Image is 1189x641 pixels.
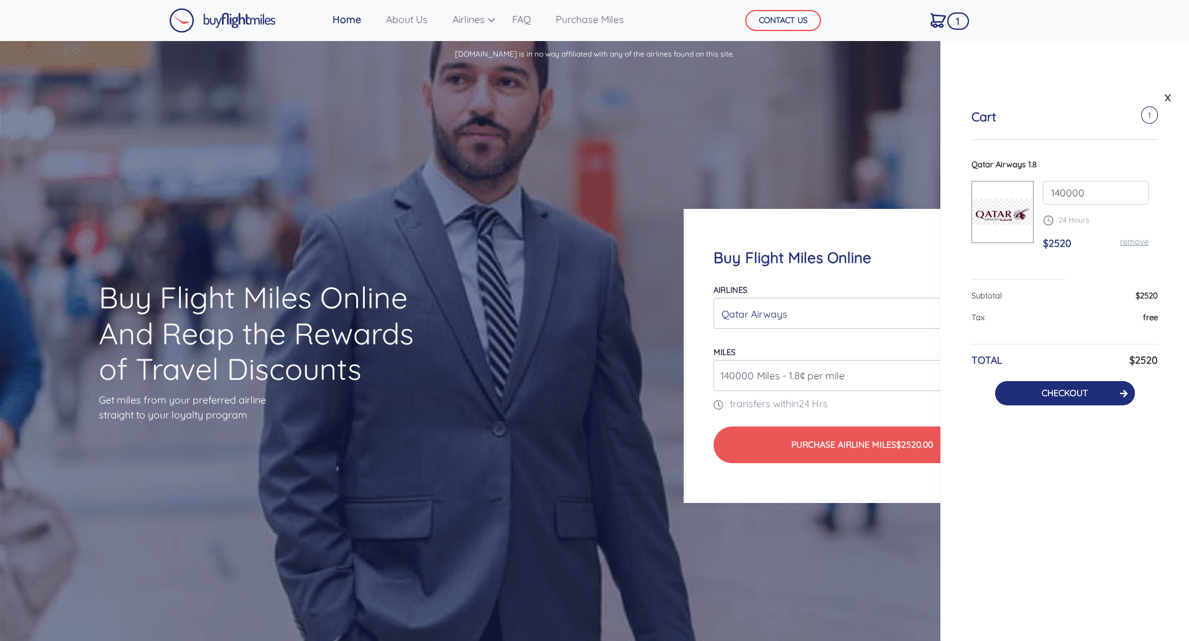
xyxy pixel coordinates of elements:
label: miles [714,347,735,357]
button: Qatar Airways [714,298,1010,329]
span: Subtotal [971,290,1002,300]
img: Buy Flight Miles Logo [169,8,276,33]
span: $2520.00 [896,439,933,450]
a: remove [1120,236,1149,246]
span: 1 [1141,106,1158,124]
label: Airlines [714,285,747,295]
h5: Cart [971,109,996,124]
a: About Us [381,7,433,32]
img: Cart [930,13,946,28]
a: Home [328,7,366,32]
span: $2520 [1136,290,1158,300]
h6: TOTAL [971,354,1003,366]
h1: Buy Flight Miles Online And Reap the Rewards of Travel Discounts [99,280,436,387]
img: qatar-airways.png [972,198,1033,226]
a: FAQ [507,7,536,32]
p: 24 Hours [1043,214,1149,226]
p: transfers within [714,396,1010,411]
h6: $2520 [1129,354,1158,366]
span: Miles - 1.8¢ per mile [751,368,845,383]
a: 1 [925,7,951,33]
a: Purchase Miles [551,7,629,32]
button: Purchase Airline Miles$2520.00 [714,427,1010,463]
a: Airlines [448,7,492,32]
span: free [1143,312,1158,322]
button: CONTACT US [745,10,821,31]
span: Qatar Airways 1.8 [971,159,1037,169]
span: 24 Hrs [799,397,828,410]
span: $2520 [1043,237,1072,249]
a: CHECKOUT [1042,387,1088,399]
span: Tax [971,312,985,322]
a: Buy Flight Miles Logo [169,5,276,36]
p: Get miles from your preferred airline straight to your loyalty program [99,392,436,422]
a: X [1162,88,1174,107]
button: CHECKOUT [995,381,1135,405]
span: 1 [947,12,969,30]
h4: Buy Flight Miles Online [714,249,1010,267]
div: Qatar Airways [722,302,994,326]
img: schedule.png [1043,215,1054,226]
